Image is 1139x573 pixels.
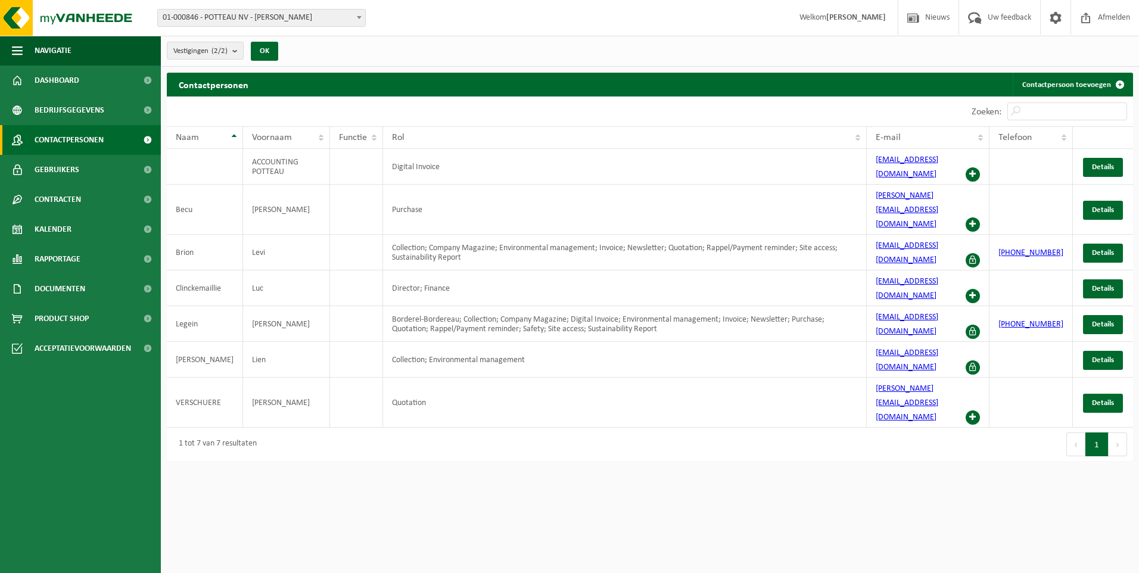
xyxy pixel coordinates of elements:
[1066,432,1085,456] button: Previous
[243,235,330,270] td: Levi
[243,342,330,378] td: Lien
[876,155,938,179] a: [EMAIL_ADDRESS][DOMAIN_NAME]
[383,342,867,378] td: Collection; Environmental management
[243,149,330,185] td: ACCOUNTING POTTEAU
[252,133,292,142] span: Voornaam
[1092,399,1114,407] span: Details
[157,9,366,27] span: 01-000846 - POTTEAU NV - HEULE
[1083,158,1123,177] a: Details
[158,10,365,26] span: 01-000846 - POTTEAU NV - HEULE
[1109,432,1127,456] button: Next
[211,47,228,55] count: (2/2)
[826,13,886,22] strong: [PERSON_NAME]
[1083,279,1123,298] a: Details
[243,306,330,342] td: [PERSON_NAME]
[1092,356,1114,364] span: Details
[1092,206,1114,214] span: Details
[167,73,260,96] h2: Contactpersonen
[1092,249,1114,257] span: Details
[35,244,80,274] span: Rapportage
[876,384,938,422] a: [PERSON_NAME][EMAIL_ADDRESS][DOMAIN_NAME]
[998,320,1063,329] a: [PHONE_NUMBER]
[876,191,938,229] a: [PERSON_NAME][EMAIL_ADDRESS][DOMAIN_NAME]
[998,133,1032,142] span: Telefoon
[167,235,243,270] td: Brion
[383,235,867,270] td: Collection; Company Magazine; Environmental management; Invoice; Newsletter; Quotation; Rappel/Pa...
[383,306,867,342] td: Borderel-Bordereau; Collection; Company Magazine; Digital Invoice; Environmental management; Invo...
[383,149,867,185] td: Digital Invoice
[35,334,131,363] span: Acceptatievoorwaarden
[876,313,938,336] a: [EMAIL_ADDRESS][DOMAIN_NAME]
[1083,351,1123,370] a: Details
[35,304,89,334] span: Product Shop
[1092,320,1114,328] span: Details
[1083,315,1123,334] a: Details
[167,342,243,378] td: [PERSON_NAME]
[876,133,901,142] span: E-mail
[972,107,1001,117] label: Zoeken:
[339,133,367,142] span: Functie
[173,434,257,455] div: 1 tot 7 van 7 resultaten
[35,66,79,95] span: Dashboard
[35,274,85,304] span: Documenten
[35,95,104,125] span: Bedrijfsgegevens
[167,270,243,306] td: Clinckemaillie
[176,133,199,142] span: Naam
[876,241,938,264] a: [EMAIL_ADDRESS][DOMAIN_NAME]
[35,185,81,214] span: Contracten
[876,277,938,300] a: [EMAIL_ADDRESS][DOMAIN_NAME]
[243,270,330,306] td: Luc
[1085,432,1109,456] button: 1
[167,306,243,342] td: Legein
[173,42,228,60] span: Vestigingen
[383,185,867,235] td: Purchase
[876,348,938,372] a: [EMAIL_ADDRESS][DOMAIN_NAME]
[1083,244,1123,263] a: Details
[167,42,244,60] button: Vestigingen(2/2)
[1092,285,1114,292] span: Details
[243,378,330,428] td: [PERSON_NAME]
[35,125,104,155] span: Contactpersonen
[383,378,867,428] td: Quotation
[167,185,243,235] td: Becu
[1092,163,1114,171] span: Details
[35,214,71,244] span: Kalender
[1083,201,1123,220] a: Details
[167,378,243,428] td: VERSCHUERE
[35,155,79,185] span: Gebruikers
[35,36,71,66] span: Navigatie
[998,248,1063,257] a: [PHONE_NUMBER]
[251,42,278,61] button: OK
[383,270,867,306] td: Director; Finance
[1083,394,1123,413] a: Details
[1013,73,1132,96] a: Contactpersoon toevoegen
[243,185,330,235] td: [PERSON_NAME]
[392,133,404,142] span: Rol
